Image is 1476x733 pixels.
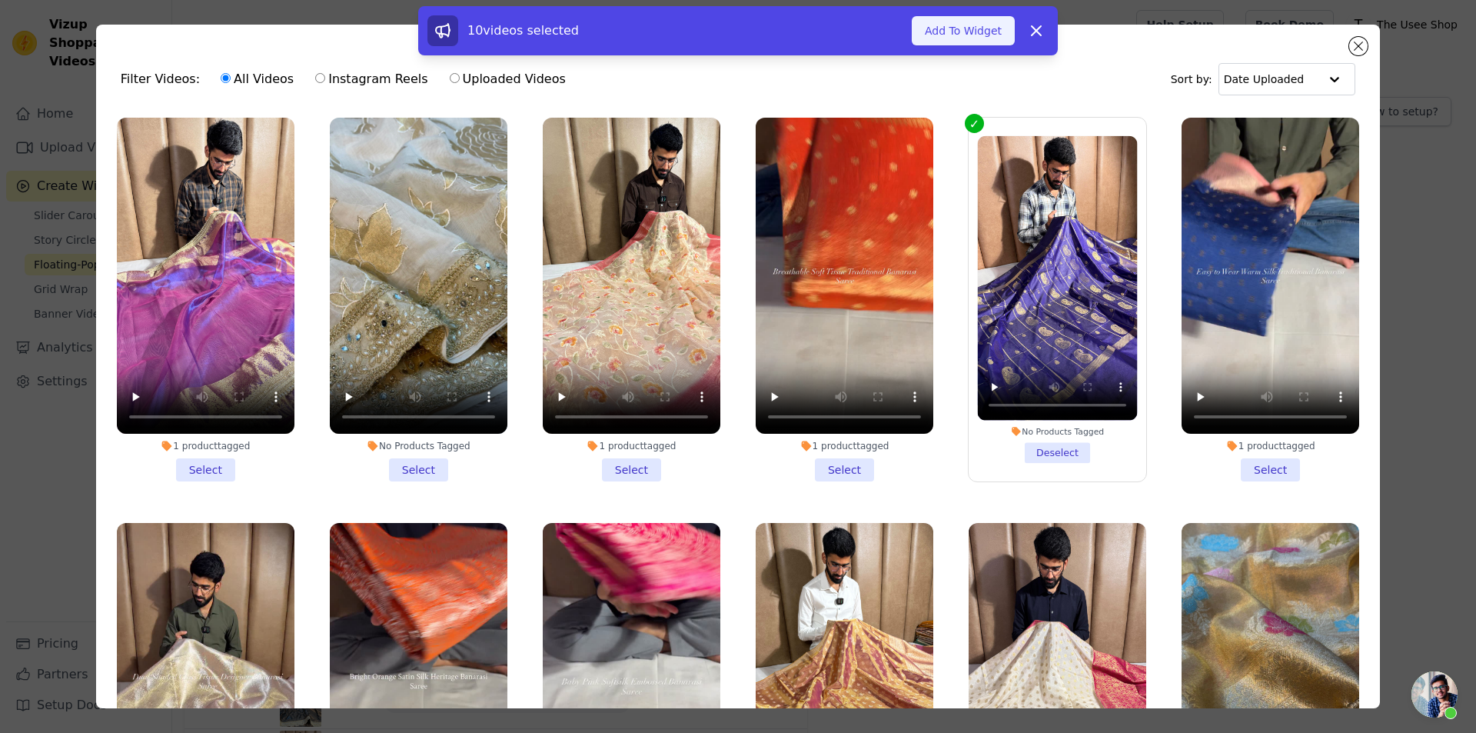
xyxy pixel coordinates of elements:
[978,426,1138,437] div: No Products Tagged
[1171,63,1356,95] div: Sort by:
[912,16,1015,45] button: Add To Widget
[756,440,933,452] div: 1 product tagged
[543,440,720,452] div: 1 product tagged
[330,440,507,452] div: No Products Tagged
[314,69,428,89] label: Instagram Reels
[1182,440,1359,452] div: 1 product tagged
[449,69,567,89] label: Uploaded Videos
[121,62,574,97] div: Filter Videos:
[220,69,294,89] label: All Videos
[117,440,294,452] div: 1 product tagged
[467,23,579,38] span: 10 videos selected
[1411,671,1458,718] div: Open chat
